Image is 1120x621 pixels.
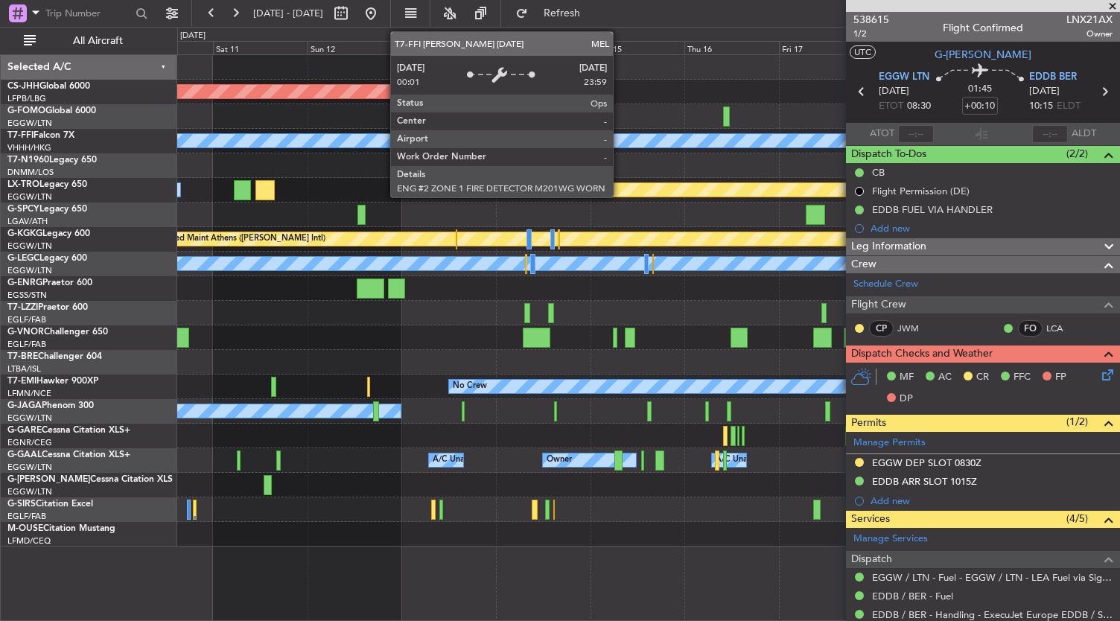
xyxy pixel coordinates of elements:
div: Wed 15 [591,41,685,54]
span: G-LEGC [7,254,39,263]
a: LFPB/LBG [7,93,46,104]
span: G-[PERSON_NAME] [7,475,90,484]
div: Flight Confirmed [943,20,1023,36]
a: LCA [1046,322,1080,335]
span: ELDT [1057,99,1081,114]
a: EDDB / BER - Fuel [872,590,953,602]
span: ALDT [1072,127,1096,141]
a: LTBA/ISL [7,363,41,375]
span: M-OUSE [7,524,43,533]
span: 538615 [853,12,889,28]
div: Sat 11 [213,41,308,54]
a: EGLF/FAB [7,339,46,350]
div: EDDB ARR SLOT 1015Z [872,475,977,488]
div: EDDB FUEL VIA HANDLER [872,203,993,216]
span: 01:45 [968,82,992,97]
span: ATOT [870,127,894,141]
span: CR [976,370,989,385]
a: M-OUSECitation Mustang [7,524,115,533]
span: Dispatch Checks and Weather [851,345,993,363]
span: Leg Information [851,238,926,255]
a: G-GAALCessna Citation XLS+ [7,450,130,459]
span: Services [851,511,890,528]
input: --:-- [898,125,934,143]
span: T7-LZZI [7,303,38,312]
div: No Crew [453,375,487,398]
span: G-FOMO [7,106,45,115]
a: G-GARECessna Citation XLS+ [7,426,130,435]
span: T7-EMI [7,377,36,386]
span: G-KGKG [7,229,42,238]
button: All Aircraft [16,29,162,53]
a: LFMD/CEQ [7,535,51,547]
div: CB [872,166,885,179]
a: EDDB / BER - Handling - ExecuJet Europe EDDB / SXF [872,608,1113,621]
a: EGGW/LTN [7,241,52,252]
a: G-SIRSCitation Excel [7,500,93,509]
span: G-JAGA [7,401,42,410]
div: CP [869,320,894,337]
span: EDDB BER [1029,70,1077,85]
a: LGAV/ATH [7,216,48,227]
a: EGGW/LTN [7,486,52,497]
span: [DATE] [879,84,909,99]
a: G-SPCYLegacy 650 [7,205,87,214]
span: G-GARE [7,426,42,435]
span: 10:15 [1029,99,1053,114]
span: G-[PERSON_NAME] [935,47,1031,63]
div: Tue 14 [496,41,591,54]
span: MF [900,370,914,385]
a: EGSS/STN [7,290,47,301]
div: [DATE] [180,30,206,42]
a: Manage Permits [853,436,926,450]
span: Refresh [531,8,594,19]
a: G-[PERSON_NAME]Cessna Citation XLS [7,475,173,484]
span: G-GAAL [7,450,42,459]
span: Owner [1066,28,1113,40]
span: T7-BRE [7,352,38,361]
span: Crew [851,256,876,273]
span: [DATE] [1029,84,1060,99]
span: FFC [1014,370,1031,385]
div: Add new [871,494,1113,507]
span: LNX21AX [1066,12,1113,28]
div: Flight Permission (DE) [872,185,970,197]
a: G-FOMOGlobal 6000 [7,106,96,115]
a: G-LEGCLegacy 600 [7,254,87,263]
span: LX-TRO [7,180,39,189]
a: EGLF/FAB [7,511,46,522]
a: G-JAGAPhenom 300 [7,401,94,410]
a: T7-N1960Legacy 650 [7,156,97,165]
input: Trip Number [45,2,131,25]
span: DP [900,392,913,407]
a: EGGW/LTN [7,191,52,203]
a: T7-FFIFalcon 7X [7,131,74,140]
span: T7-FFI [7,131,34,140]
span: (1/2) [1066,414,1088,430]
button: Refresh [509,1,598,25]
a: T7-BREChallenger 604 [7,352,102,361]
span: (4/5) [1066,511,1088,526]
span: AC [938,370,952,385]
span: Dispatch [851,551,892,568]
span: [DATE] - [DATE] [253,7,323,20]
a: Schedule Crew [853,277,918,292]
span: CS-JHH [7,82,39,91]
a: DNMM/LOS [7,167,54,178]
div: FO [1018,320,1043,337]
span: EGGW LTN [879,70,929,85]
span: G-SPCY [7,205,39,214]
span: Flight Crew [851,296,906,313]
a: EGGW/LTN [7,118,52,129]
a: EGNR/CEG [7,437,52,448]
span: Permits [851,415,886,432]
span: (2/2) [1066,146,1088,162]
div: Owner [547,449,572,471]
span: T7-N1960 [7,156,49,165]
span: Dispatch To-Dos [851,146,926,163]
a: EGGW/LTN [7,413,52,424]
a: T7-EMIHawker 900XP [7,377,98,386]
a: EGGW/LTN [7,265,52,276]
a: EGLF/FAB [7,314,46,325]
span: FP [1055,370,1066,385]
